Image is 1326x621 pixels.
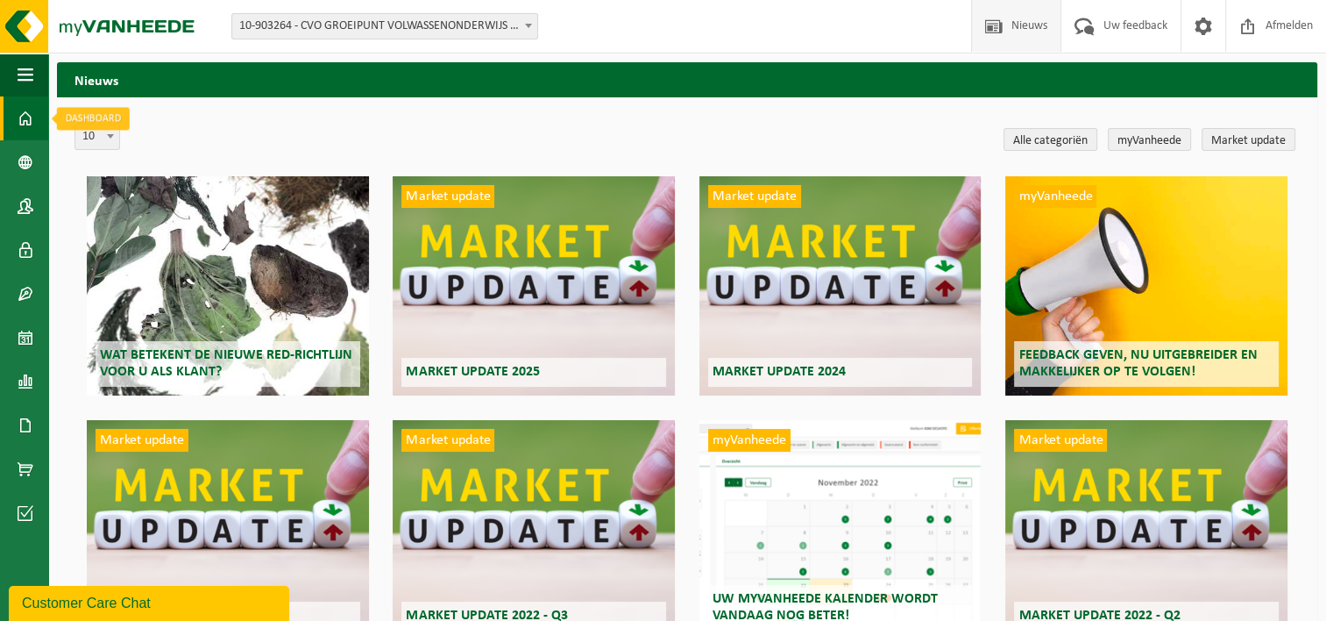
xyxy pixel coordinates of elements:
[708,429,791,452] span: myVanheede
[1202,128,1295,151] a: Market update
[401,185,494,208] span: Market update
[401,429,494,452] span: Market update
[1014,429,1107,452] span: Market update
[1003,128,1097,151] a: Alle categoriën
[75,125,119,149] span: 10
[708,185,801,208] span: Market update
[1108,128,1191,151] a: myVanheede
[1005,176,1287,396] a: myVanheede Feedback geven, nu uitgebreider en makkelijker op te volgen!
[699,176,982,396] a: Market update Market update 2024
[100,348,352,379] span: Wat betekent de nieuwe RED-richtlijn voor u als klant?
[713,365,846,379] span: Market update 2024
[87,176,369,396] a: Wat betekent de nieuwe RED-richtlijn voor u als klant?
[393,176,675,396] a: Market update Market update 2025
[232,14,537,39] span: 10-903264 - CVO GROEIPUNT VOLWASSENONDERWIJS - LOKEREN
[231,13,538,39] span: 10-903264 - CVO GROEIPUNT VOLWASSENONDERWIJS - LOKEREN
[1018,348,1257,379] span: Feedback geven, nu uitgebreider en makkelijker op te volgen!
[57,62,1317,96] h2: Nieuws
[96,429,188,452] span: Market update
[74,124,120,150] span: 10
[1014,185,1096,208] span: myVanheede
[9,582,293,621] iframe: chat widget
[406,365,539,379] span: Market update 2025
